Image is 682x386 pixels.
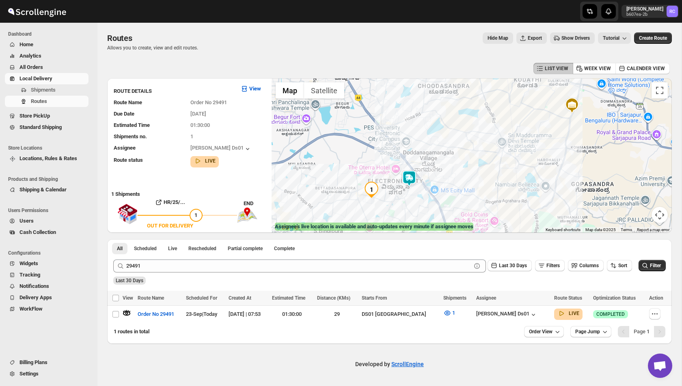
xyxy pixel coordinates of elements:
[19,64,43,70] span: All Orders
[535,260,565,271] button: Filters
[194,157,216,165] button: LIVE
[554,295,582,301] span: Route Status
[19,359,47,365] span: Billing Plans
[19,53,41,59] span: Analytics
[107,33,132,43] span: Routes
[5,368,88,380] button: Settings
[186,295,217,301] span: Scheduled For
[5,303,88,315] button: WorkFlow
[114,99,142,105] span: Route Name
[603,35,619,41] span: Tutorial
[634,32,672,44] button: Create Route
[516,32,547,44] button: Export
[546,227,581,233] button: Keyboard shortcuts
[569,311,579,316] b: LIVE
[573,63,616,74] button: WEEK VIEW
[275,223,473,231] label: Assignee's live location is available and auto-updates every minute if assignee moves
[652,82,668,99] button: Toggle fullscreen view
[570,326,611,337] button: Page Jump
[648,354,672,378] div: Open chat
[228,245,263,252] span: Partial complete
[5,39,88,50] button: Home
[274,245,295,252] span: Complete
[5,281,88,292] button: Notifications
[19,260,38,266] span: Widgets
[5,258,88,269] button: Widgets
[585,227,616,232] span: Map data ©2025
[274,222,300,233] img: Google
[626,12,663,17] p: b607ea-2b
[272,295,305,301] span: Estimated Time
[133,308,179,321] button: Order No 29491
[19,75,52,81] span: Local Delivery
[237,208,257,223] img: trip_end.png
[186,311,217,317] span: 23-Sep | Today
[5,153,88,164] button: Locations, Rules & Rates
[362,295,387,301] span: Starts From
[31,98,47,104] span: Routes
[190,145,252,153] button: [PERSON_NAME] Ds01
[5,50,88,62] button: Analytics
[168,245,177,252] span: Live
[355,360,424,368] p: Developed by
[107,45,198,51] p: Allows you to create, view and edit routes.
[476,311,537,319] button: [PERSON_NAME] Ds01
[19,229,56,235] span: Cash Collection
[19,41,33,47] span: Home
[529,328,553,335] span: Order View
[618,326,665,337] nav: Pagination
[593,295,636,301] span: Optimization Status
[19,294,52,300] span: Delivery Apps
[5,357,88,368] button: Billing Plans
[5,184,88,195] button: Shipping & Calendar
[618,263,627,268] span: Sort
[114,122,150,128] span: Estimated Time
[546,263,560,268] span: Filters
[229,310,267,318] div: [DATE] | 07:53
[362,310,438,318] div: DS01 [GEOGRAPHIC_DATA]
[5,215,88,227] button: Users
[188,245,216,252] span: Rescheduled
[607,260,632,271] button: Sort
[579,263,599,268] span: Columns
[164,199,185,205] b: HR/25/...
[317,295,350,301] span: Distance (KMs)
[235,82,266,95] button: View
[107,187,140,197] b: 1 Shipments
[31,87,56,93] span: Shipments
[190,133,193,139] span: 1
[123,295,133,301] span: View
[557,309,579,317] button: LIVE
[190,122,210,128] span: 01:30:00
[561,35,590,41] span: Show Drivers
[19,113,50,119] span: Store PickUp
[545,65,568,72] span: LIST VIEW
[5,62,88,73] button: All Orders
[598,32,631,44] button: Tutorial
[634,328,650,335] span: Page
[114,157,143,163] span: Route status
[488,35,508,41] span: Hide Map
[190,111,206,117] span: [DATE]
[647,328,650,335] b: 1
[19,272,40,278] span: Tracking
[229,295,251,301] span: Created At
[652,207,668,223] button: Map camera controls
[147,222,193,230] div: OUT FOR DELIVERY
[639,35,667,41] span: Create Route
[443,295,466,301] span: Shipments
[6,1,67,21] img: ScrollEngine
[114,87,234,95] h3: ROUTE DETAILS
[117,245,123,252] span: All
[317,310,357,318] div: 29
[138,310,174,318] span: Order No 29491
[391,361,424,367] a: ScrollEngine
[5,84,88,96] button: Shipments
[117,198,138,230] img: shop.svg
[363,182,380,198] div: 1
[114,133,147,139] span: Shipments no.
[276,82,304,99] button: Show street map
[575,328,600,335] span: Page Jump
